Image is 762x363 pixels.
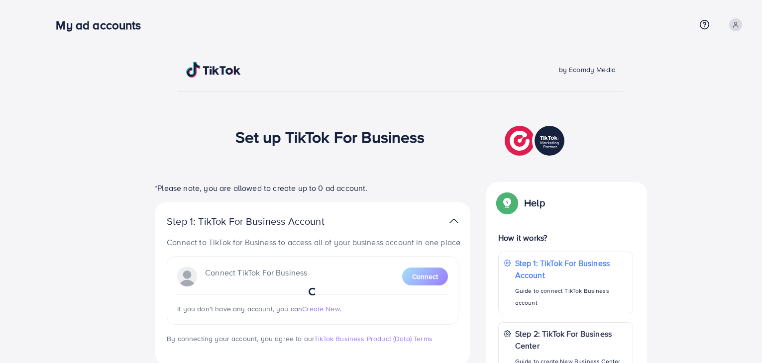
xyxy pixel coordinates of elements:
p: Help [524,197,545,209]
p: *Please note, you are allowed to create up to 0 ad account. [155,182,470,194]
p: Step 1: TikTok For Business Account [515,257,628,281]
h3: My ad accounts [56,18,149,32]
p: Guide to connect TikTok Business account [515,285,628,309]
span: by Ecomdy Media [559,65,616,75]
h1: Set up TikTok For Business [235,127,425,146]
p: Step 2: TikTok For Business Center [515,328,628,352]
img: TikTok [186,62,241,78]
p: Step 1: TikTok For Business Account [167,215,356,227]
img: TikTok partner [449,214,458,228]
img: Popup guide [498,194,516,212]
p: How it works? [498,232,633,244]
img: TikTok partner [505,123,567,158]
